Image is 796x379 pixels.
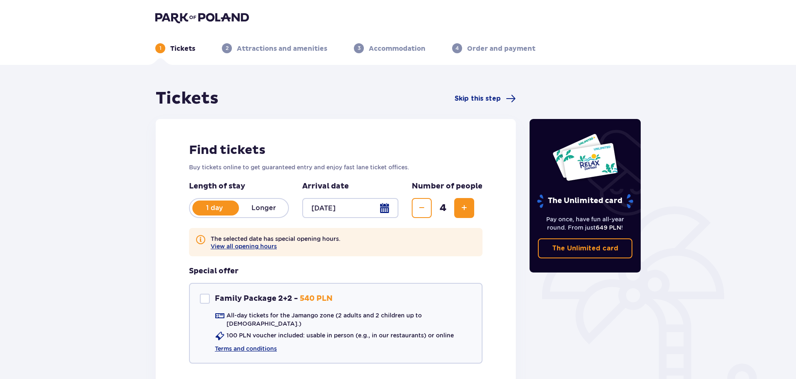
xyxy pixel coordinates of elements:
a: Skip this step [455,94,516,104]
a: Terms and conditions [215,344,277,353]
p: Number of people [412,181,483,191]
p: 1 day [190,203,239,213]
p: 3 [358,45,361,52]
img: Park of Poland logo [155,12,249,23]
span: 649 PLN [596,224,621,231]
p: 540 PLN [300,294,333,304]
p: The Unlimited card [552,244,618,253]
p: 2 [226,45,229,52]
div: 3Accommodation [354,43,425,53]
p: Buy tickets online to get guaranteed entry and enjoy fast lane ticket offices. [189,163,483,171]
div: 2Attractions and amenities [222,43,327,53]
div: 1Tickets [155,43,195,53]
h1: Tickets [156,88,219,109]
p: Longer [239,203,288,213]
p: 4 [455,45,459,52]
h2: Find tickets [189,142,483,158]
h3: Special offer [189,266,239,276]
button: View all opening hours [211,243,277,250]
p: 1 [159,45,162,52]
p: Tickets [170,44,195,53]
p: Length of stay [189,181,289,191]
p: Order and payment [467,44,535,53]
p: Arrival date [302,181,349,191]
img: Two entry cards to Suntago with the word 'UNLIMITED RELAX', featuring a white background with tro... [552,133,618,181]
p: Accommodation [369,44,425,53]
p: Pay once, have fun all-year round. From just ! [538,215,633,232]
button: Decrease [412,198,432,218]
p: 100 PLN voucher included: usable in person (e.g., in our restaurants) or online [226,331,454,339]
span: Skip this step [455,94,501,103]
p: Attractions and amenities [237,44,327,53]
a: The Unlimited card [538,238,633,258]
p: The selected date has special opening hours. [211,235,341,250]
p: All-day tickets for the Jamango zone (2 adults and 2 children up to [DEMOGRAPHIC_DATA].) [226,311,472,328]
p: The Unlimited card [536,194,634,208]
div: 4Order and payment [452,43,535,53]
p: Family Package 2+2 - [215,294,298,304]
span: 4 [433,202,453,214]
button: Increase [454,198,474,218]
